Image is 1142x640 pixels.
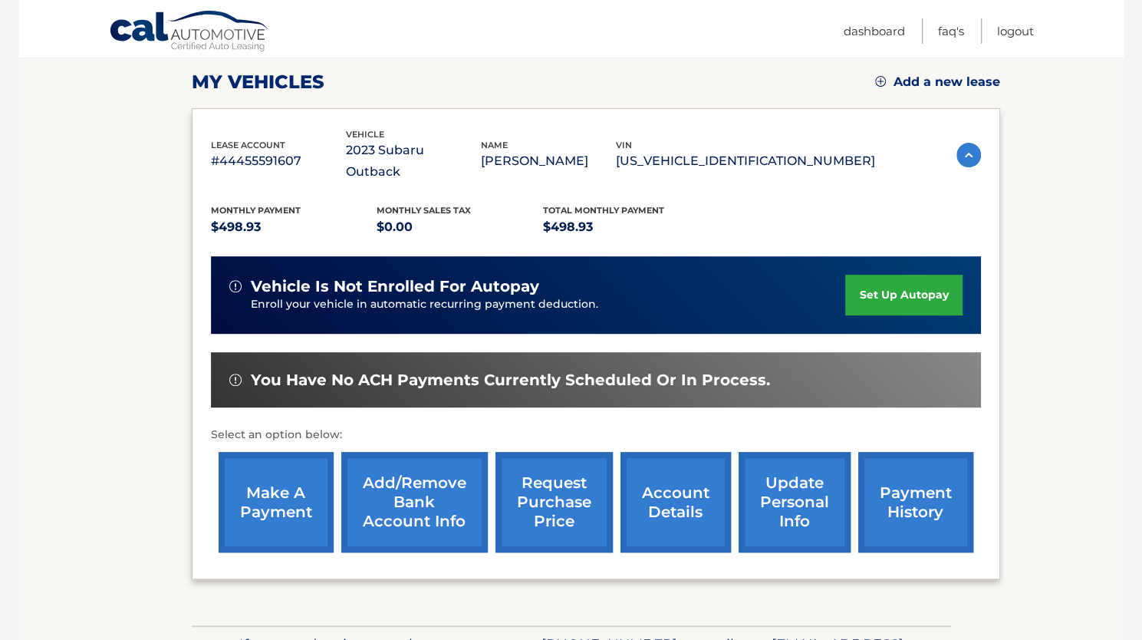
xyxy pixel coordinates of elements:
[997,18,1034,44] a: Logout
[543,216,709,238] p: $498.93
[620,452,731,553] a: account details
[377,216,543,238] p: $0.00
[192,71,324,94] h2: my vehicles
[377,205,471,216] span: Monthly sales Tax
[845,275,962,315] a: set up autopay
[346,140,481,183] p: 2023 Subaru Outback
[875,74,1000,90] a: Add a new lease
[211,205,301,216] span: Monthly Payment
[875,76,886,87] img: add.svg
[858,452,973,553] a: payment history
[616,140,632,150] span: vin
[938,18,964,44] a: FAQ's
[211,216,377,238] p: $498.93
[109,10,270,54] a: Cal Automotive
[739,452,851,553] a: update personal info
[481,150,616,172] p: [PERSON_NAME]
[211,140,285,150] span: lease account
[956,143,981,167] img: accordion-active.svg
[844,18,905,44] a: Dashboard
[341,452,488,553] a: Add/Remove bank account info
[346,129,384,140] span: vehicle
[251,371,770,390] span: You have no ACH payments currently scheduled or in process.
[229,374,242,386] img: alert-white.svg
[229,280,242,292] img: alert-white.svg
[616,150,875,172] p: [US_VEHICLE_IDENTIFICATION_NUMBER]
[251,296,846,313] p: Enroll your vehicle in automatic recurring payment deduction.
[481,140,508,150] span: name
[211,426,981,444] p: Select an option below:
[211,150,346,172] p: #44455591607
[251,277,539,296] span: vehicle is not enrolled for autopay
[543,205,664,216] span: Total Monthly Payment
[219,452,334,553] a: make a payment
[495,452,613,553] a: request purchase price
